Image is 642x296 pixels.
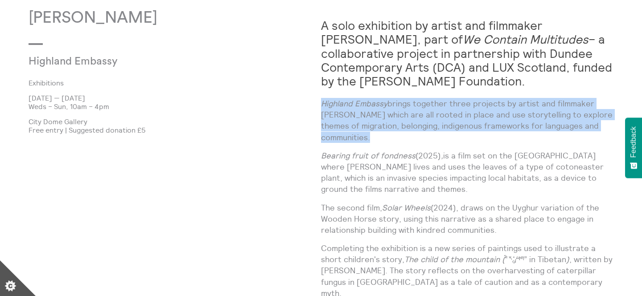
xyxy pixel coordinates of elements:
[321,150,416,161] em: Bearing fruit of fondness
[404,254,500,264] em: The child of the mountain
[321,98,387,109] em: Highland Embassy
[29,94,321,102] p: [DATE] — [DATE]
[29,79,307,87] a: Exhibitions
[630,126,638,158] span: Feedback
[29,118,321,126] p: City Dome Gallery
[441,150,443,161] em: ,
[321,150,613,195] p: (2025) is a film set on the [GEOGRAPHIC_DATA] where [PERSON_NAME] lives and uses the leaves of a ...
[29,126,321,134] p: Free entry | Suggested donation £5
[625,118,642,178] button: Feedback - Show survey
[321,98,613,143] p: brings together three projects by artist and filmmaker [PERSON_NAME] which are all rooted in plac...
[321,18,612,88] strong: A solo exhibition by artist and filmmaker [PERSON_NAME], part of – a collaborative project in par...
[463,32,588,47] em: We Contain Multitudes
[502,254,505,264] em: (
[321,202,613,236] p: The second film, (2024), draws on the Uyghur variation of the Wooden Horse story, using this narr...
[29,102,321,110] p: Weds – Sun, 10am – 4pm
[566,254,569,264] em: )
[29,9,321,27] p: [PERSON_NAME]
[29,56,223,68] p: Highland Embassy
[382,203,431,213] em: Solar Wheels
